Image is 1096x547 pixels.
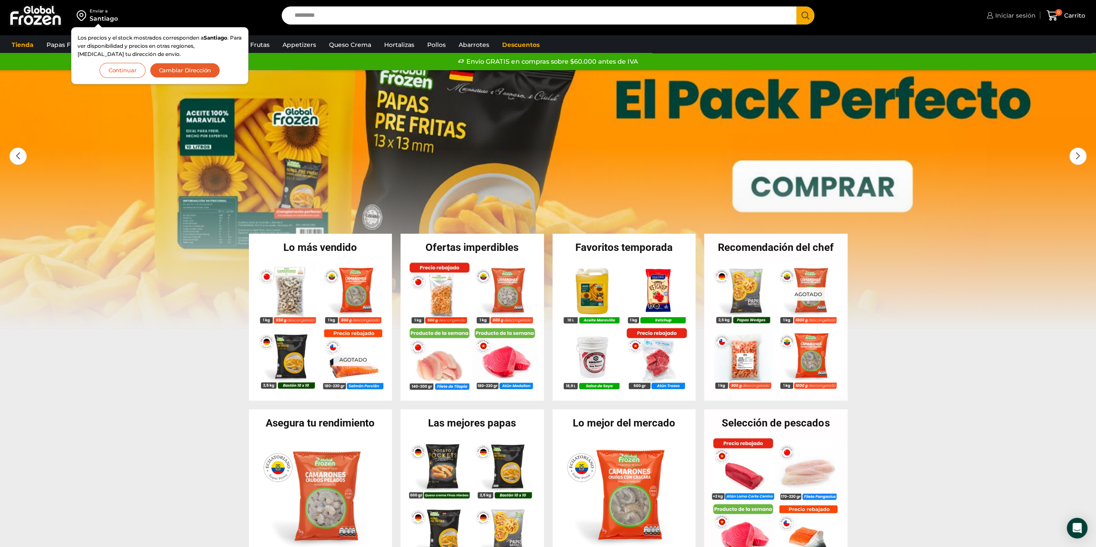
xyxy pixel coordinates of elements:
[984,7,1036,24] a: Iniciar sesión
[1069,148,1087,165] div: Next slide
[249,242,392,253] h2: Lo más vendido
[454,37,494,53] a: Abarrotes
[90,8,118,14] div: Enviar a
[9,148,27,165] div: Previous slide
[553,242,696,253] h2: Favoritos temporada
[993,11,1036,20] span: Iniciar sesión
[401,242,544,253] h2: Ofertas imperdibles
[333,353,373,366] p: Agotado
[278,37,320,53] a: Appetizers
[423,37,450,53] a: Pollos
[7,37,38,53] a: Tienda
[249,418,392,428] h2: Asegura tu rendimiento
[150,63,220,78] button: Cambiar Dirección
[204,34,227,41] strong: Santiago
[1044,6,1087,26] a: 0 Carrito
[796,6,814,25] button: Search button
[401,418,544,428] h2: Las mejores papas
[42,37,88,53] a: Papas Fritas
[1067,518,1087,538] div: Open Intercom Messenger
[498,37,544,53] a: Descuentos
[789,287,828,300] p: Agotado
[553,418,696,428] h2: Lo mejor del mercado
[99,63,146,78] button: Continuar
[78,34,242,59] p: Los precios y el stock mostrados corresponden a . Para ver disponibilidad y precios en otras regi...
[1062,11,1085,20] span: Carrito
[1055,9,1062,16] span: 0
[325,37,376,53] a: Queso Crema
[380,37,419,53] a: Hortalizas
[704,418,848,428] h2: Selección de pescados
[704,242,848,253] h2: Recomendación del chef
[77,8,90,23] img: address-field-icon.svg
[90,14,118,23] div: Santiago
